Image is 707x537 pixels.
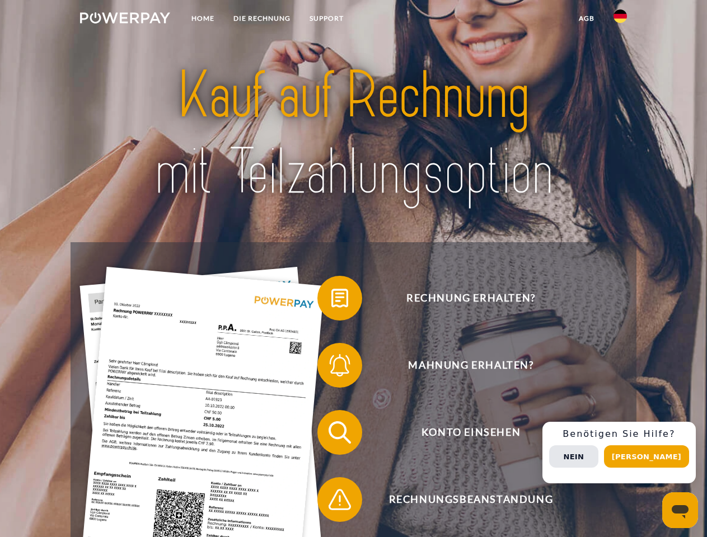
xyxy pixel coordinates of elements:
button: Rechnungsbeanstandung [317,477,608,522]
button: Konto einsehen [317,410,608,455]
button: Nein [549,445,598,468]
a: SUPPORT [300,8,353,29]
a: agb [569,8,604,29]
span: Rechnung erhalten? [334,276,608,321]
span: Konto einsehen [334,410,608,455]
button: Rechnung erhalten? [317,276,608,321]
img: de [614,10,627,23]
button: [PERSON_NAME] [604,445,689,468]
button: Mahnung erhalten? [317,343,608,388]
span: Mahnung erhalten? [334,343,608,388]
a: DIE RECHNUNG [224,8,300,29]
img: qb_search.svg [326,418,354,446]
a: Home [182,8,224,29]
img: qb_warning.svg [326,486,354,514]
img: title-powerpay_de.svg [107,54,600,214]
img: qb_bill.svg [326,284,354,312]
div: Schnellhilfe [542,422,696,483]
iframe: Schaltfläche zum Öffnen des Messaging-Fensters [662,492,698,528]
h3: Benötigen Sie Hilfe? [549,428,689,440]
img: qb_bell.svg [326,351,354,379]
img: logo-powerpay-white.svg [80,12,170,23]
span: Rechnungsbeanstandung [334,477,608,522]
